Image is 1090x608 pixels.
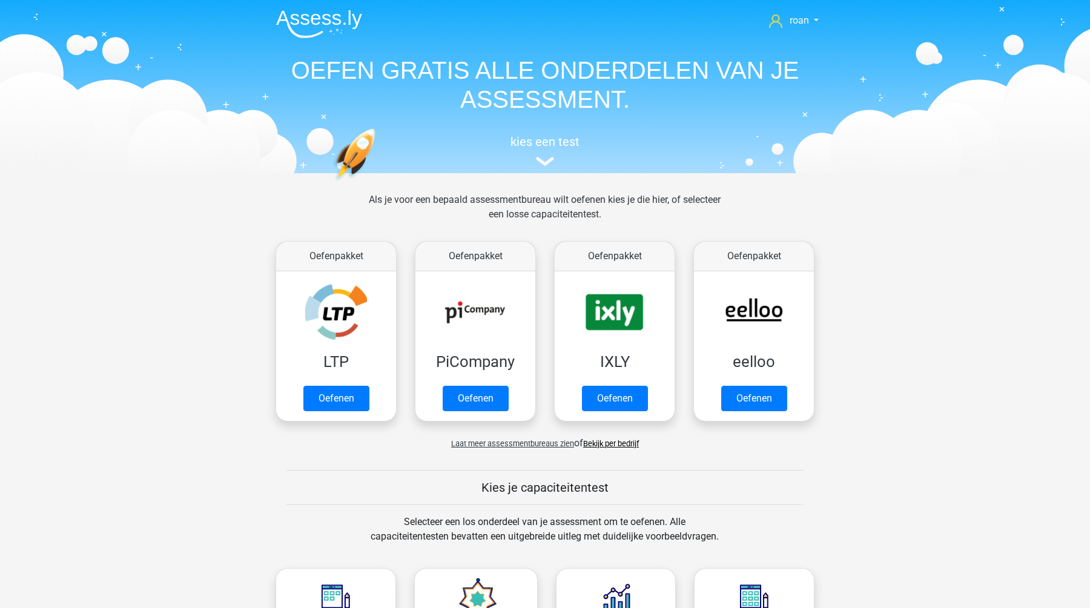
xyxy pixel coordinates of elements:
[721,386,787,411] a: Oefenen
[286,480,804,495] h5: Kies je capaciteitentest
[764,13,824,28] a: roan
[790,15,809,26] span: roan
[333,128,422,238] img: oefenen
[583,439,639,448] a: Bekijk per bedrijf
[359,515,730,558] div: Selecteer een los onderdeel van je assessment om te oefenen. Alle capaciteitentesten bevatten een...
[276,10,362,38] img: Assessly
[582,386,648,411] a: Oefenen
[266,134,824,167] a: kies een test
[266,426,824,451] div: of
[303,386,369,411] a: Oefenen
[266,56,824,114] h1: OEFEN GRATIS ALLE ONDERDELEN VAN JE ASSESSMENT.
[443,386,509,411] a: Oefenen
[359,193,730,236] div: Als je voor een bepaald assessmentbureau wilt oefenen kies je die hier, of selecteer een losse ca...
[536,157,554,166] img: assessment
[451,439,574,448] span: Laat meer assessmentbureaus zien
[266,134,824,149] h5: kies een test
